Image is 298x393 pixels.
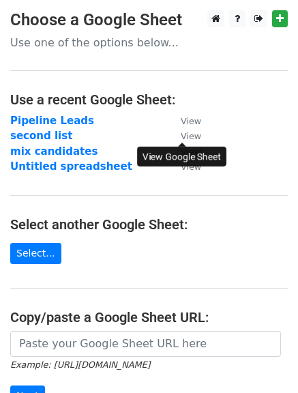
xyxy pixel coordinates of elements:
[167,130,201,142] a: View
[10,243,61,264] a: Select...
[167,115,201,127] a: View
[181,116,201,126] small: View
[10,35,288,50] p: Use one of the options below...
[230,327,298,393] iframe: Chat Widget
[10,115,94,127] a: Pipeline Leads
[10,130,72,142] a: second list
[10,216,288,233] h4: Select another Google Sheet:
[10,145,98,158] a: mix candidates
[10,160,132,173] a: Untitled spreadsheet
[10,10,288,30] h3: Choose a Google Sheet
[10,331,281,357] input: Paste your Google Sheet URL here
[10,91,288,108] h4: Use a recent Google Sheet:
[181,131,201,141] small: View
[137,147,226,166] div: View Google Sheet
[10,309,288,325] h4: Copy/paste a Google Sheet URL:
[10,360,150,370] small: Example: [URL][DOMAIN_NAME]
